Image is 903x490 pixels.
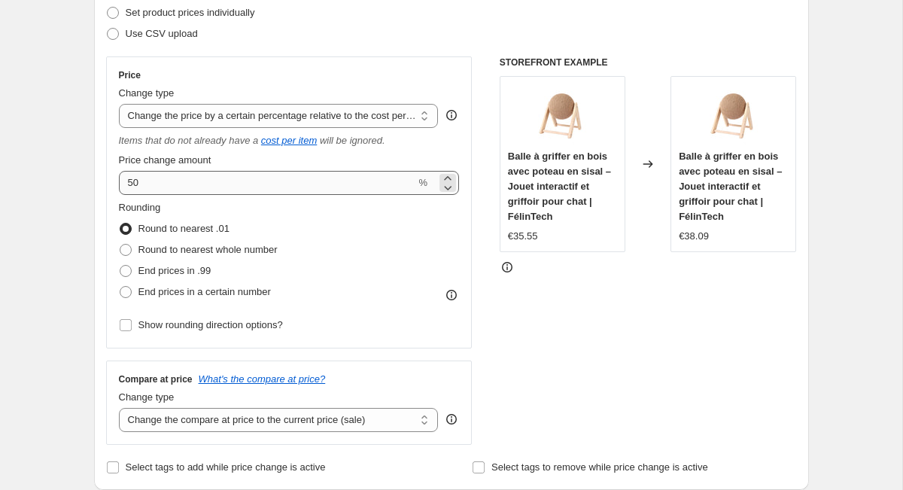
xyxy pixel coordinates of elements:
[444,412,459,427] div: help
[418,177,427,188] span: %
[119,171,416,195] input: 50
[119,202,161,213] span: Rounding
[320,135,385,146] i: will be ignored.
[119,154,211,166] span: Price change amount
[679,229,709,244] div: €38.09
[491,461,708,473] span: Select tags to remove while price change is active
[126,7,255,18] span: Set product prices individually
[138,265,211,276] span: End prices in .99
[119,391,175,403] span: Change type
[261,135,317,146] a: cost per item
[199,373,326,385] button: What's the compare at price?
[138,286,271,297] span: End prices in a certain number
[500,56,797,68] h6: STOREFRONT EXAMPLE
[119,135,259,146] i: Items that do not already have a
[119,87,175,99] span: Change type
[138,319,283,330] span: Show rounding direction options?
[704,84,764,145] img: 2023062310391_80x.webp
[126,28,198,39] span: Use CSV upload
[679,151,782,222] span: Balle à griffer en bois avec poteau en sisal – Jouet interactif et griffoir pour chat | FélinTech
[508,229,538,244] div: €35.55
[126,461,326,473] span: Select tags to add while price change is active
[138,244,278,255] span: Round to nearest whole number
[444,108,459,123] div: help
[119,69,141,81] h3: Price
[508,151,611,222] span: Balle à griffer en bois avec poteau en sisal – Jouet interactif et griffoir pour chat | FélinTech
[532,84,592,145] img: 2023062310391_80x.webp
[138,223,230,234] span: Round to nearest .01
[119,373,193,385] h3: Compare at price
